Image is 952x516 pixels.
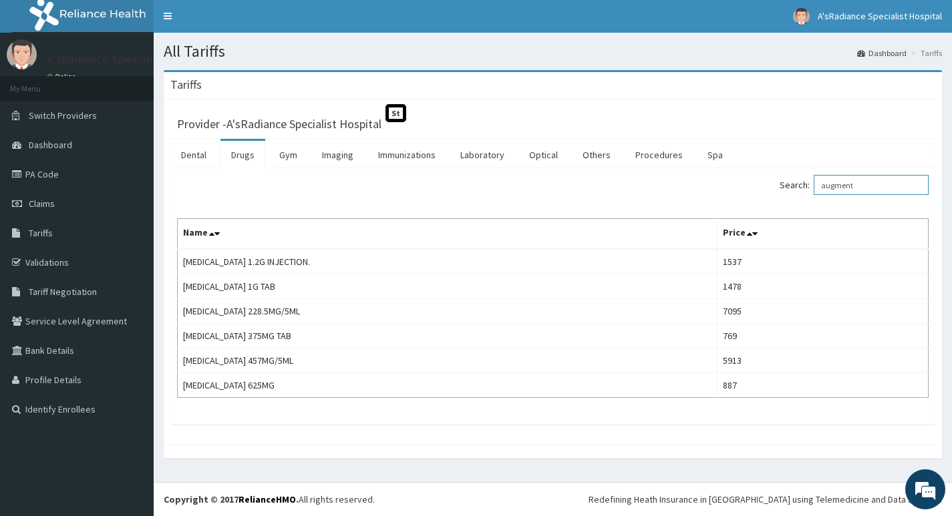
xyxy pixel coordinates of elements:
[219,7,251,39] div: Minimize live chat window
[269,141,308,169] a: Gym
[178,324,718,348] td: [MEDICAL_DATA] 375MG TAB
[717,274,928,299] td: 1478
[367,141,446,169] a: Immunizations
[29,286,97,298] span: Tariff Negotiation
[170,79,202,91] h3: Tariffs
[625,141,693,169] a: Procedures
[178,249,718,274] td: [MEDICAL_DATA] 1.2G INJECTION.
[717,299,928,324] td: 7095
[818,10,942,22] span: A'sRadiance Specialist Hospital
[717,373,928,398] td: 887
[164,43,942,60] h1: All Tariffs
[178,299,718,324] td: [MEDICAL_DATA] 228.5MG/5ML
[385,104,406,122] span: St
[589,493,942,506] div: Redefining Heath Insurance in [GEOGRAPHIC_DATA] using Telemedicine and Data Science!
[793,8,810,25] img: User Image
[7,364,255,411] textarea: Type your message and hit 'Enter'
[177,118,381,130] h3: Provider - A'sRadiance Specialist Hospital
[450,141,515,169] a: Laboratory
[178,219,718,250] th: Name
[7,39,37,69] img: User Image
[908,47,942,59] li: Tariffs
[164,493,299,505] strong: Copyright © 2017 .
[311,141,364,169] a: Imaging
[697,141,734,169] a: Spa
[154,482,952,516] footer: All rights reserved.
[717,249,928,274] td: 1537
[178,373,718,398] td: [MEDICAL_DATA] 625MG
[69,75,224,92] div: Chat with us now
[47,72,79,81] a: Online
[857,47,907,59] a: Dashboard
[717,348,928,373] td: 5913
[814,175,929,195] input: Search:
[518,141,569,169] a: Optical
[572,141,621,169] a: Others
[178,348,718,373] td: [MEDICAL_DATA] 457MG/5ML
[239,493,296,505] a: RelianceHMO
[29,109,97,121] span: Switch Providers
[220,141,265,169] a: Drugs
[178,274,718,299] td: [MEDICAL_DATA] 1G TAB
[47,53,210,65] p: A'sRadiance Specialist Hospital
[717,219,928,250] th: Price
[29,227,53,239] span: Tariffs
[29,139,72,151] span: Dashboard
[25,67,54,100] img: d_794563401_company_1708531726252_794563401
[717,324,928,348] td: 769
[170,141,217,169] a: Dental
[29,198,55,210] span: Claims
[780,175,929,195] label: Search:
[77,168,184,303] span: We're online!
